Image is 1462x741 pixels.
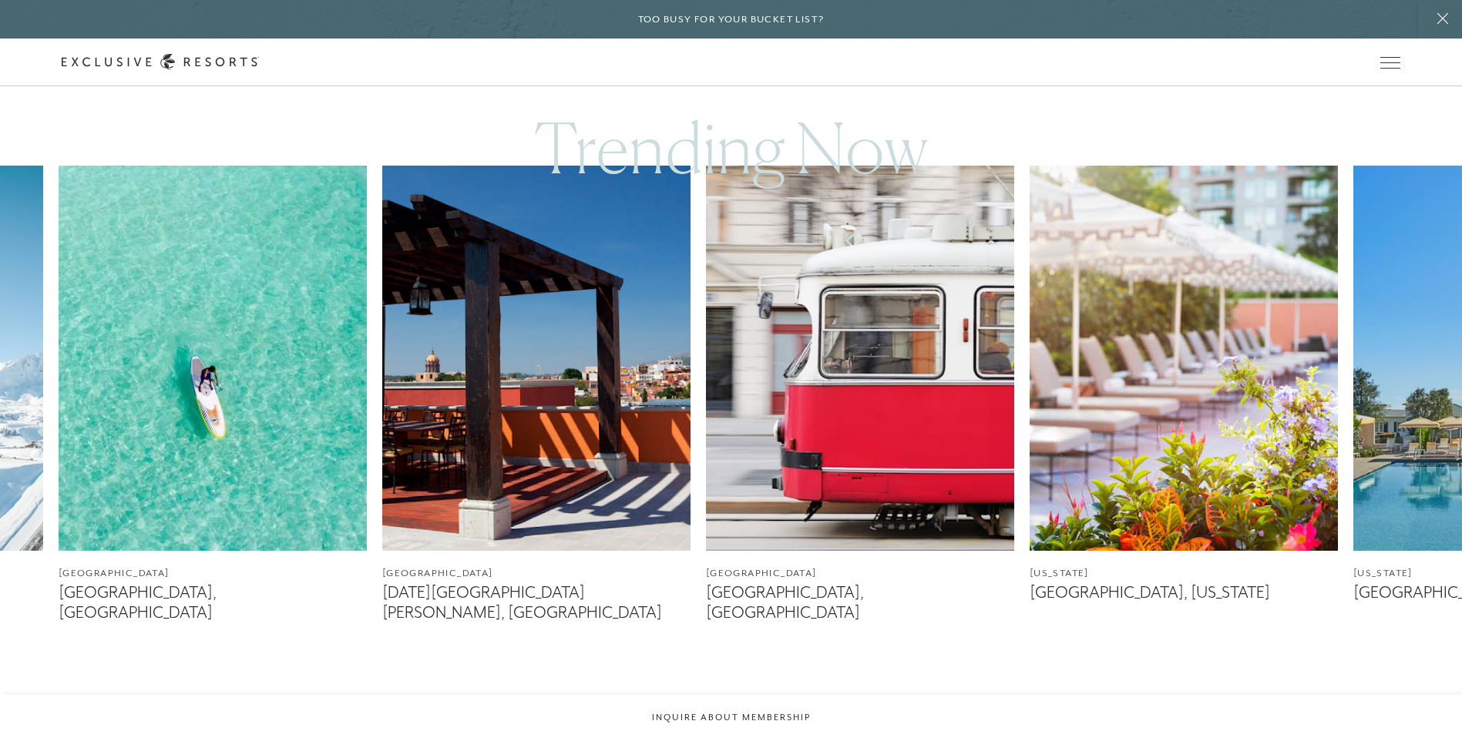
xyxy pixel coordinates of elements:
[59,166,367,622] a: [GEOGRAPHIC_DATA][GEOGRAPHIC_DATA], [GEOGRAPHIC_DATA]
[706,583,1014,622] figcaption: [GEOGRAPHIC_DATA], [GEOGRAPHIC_DATA]
[382,566,691,581] figcaption: [GEOGRAPHIC_DATA]
[382,166,691,622] a: [GEOGRAPHIC_DATA][DATE][GEOGRAPHIC_DATA][PERSON_NAME], [GEOGRAPHIC_DATA]
[1030,566,1338,581] figcaption: [US_STATE]
[706,566,1014,581] figcaption: [GEOGRAPHIC_DATA]
[59,566,367,581] figcaption: [GEOGRAPHIC_DATA]
[638,12,825,27] h6: Too busy for your bucket list?
[1030,583,1338,602] figcaption: [GEOGRAPHIC_DATA], [US_STATE]
[1380,57,1400,68] button: Open navigation
[706,166,1014,622] a: [GEOGRAPHIC_DATA][GEOGRAPHIC_DATA], [GEOGRAPHIC_DATA]
[382,583,691,622] figcaption: [DATE][GEOGRAPHIC_DATA][PERSON_NAME], [GEOGRAPHIC_DATA]
[59,583,367,622] figcaption: [GEOGRAPHIC_DATA], [GEOGRAPHIC_DATA]
[1391,670,1462,741] iframe: Qualified Messenger
[1030,166,1338,603] a: [US_STATE][GEOGRAPHIC_DATA], [US_STATE]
